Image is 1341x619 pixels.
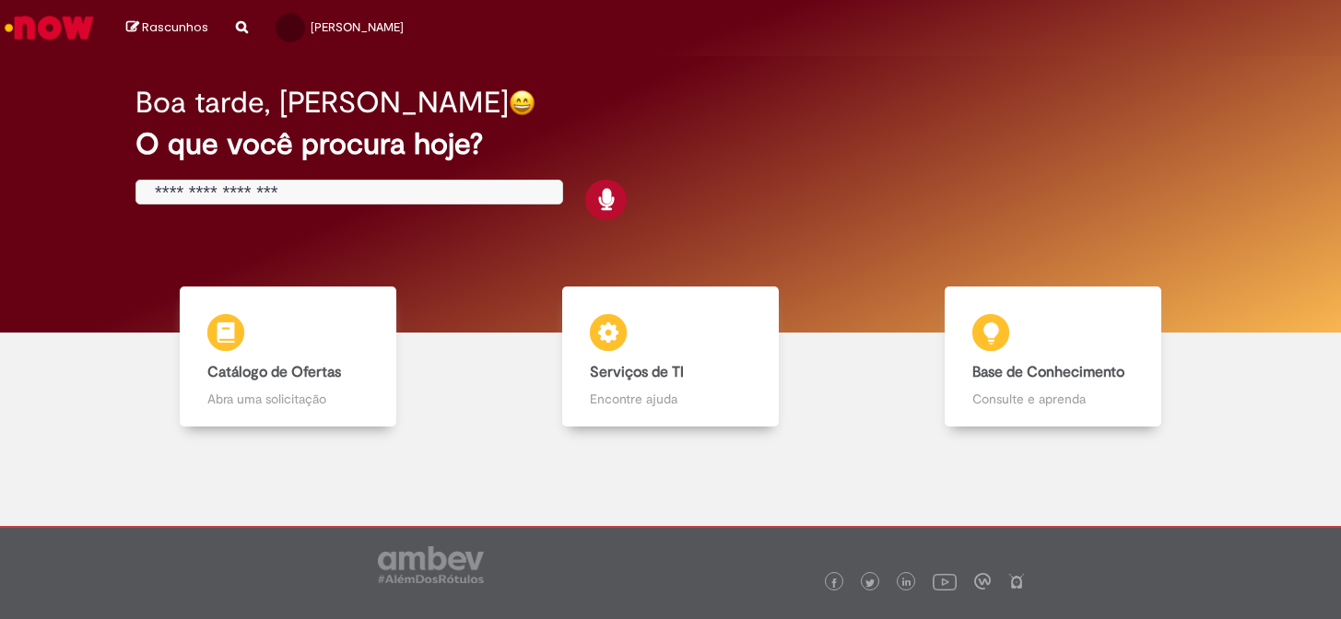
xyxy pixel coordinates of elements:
p: Encontre ajuda [590,390,751,408]
b: Serviços de TI [590,363,684,381]
p: Consulte e aprenda [972,390,1134,408]
img: logo_footer_youtube.png [933,569,957,593]
h2: O que você procura hoje? [135,128,1206,160]
a: Base de Conhecimento Consulte e aprenda [862,286,1244,427]
b: Catálogo de Ofertas [207,363,341,381]
h2: Boa tarde, [PERSON_NAME] [135,87,509,119]
a: Catálogo de Ofertas Abra uma solicitação [97,286,479,427]
span: Rascunhos [142,18,208,36]
img: logo_footer_facebook.png [829,578,839,588]
img: logo_footer_ambev_rotulo_gray.png [378,546,484,583]
img: logo_footer_twitter.png [865,578,875,588]
p: Abra uma solicitação [207,390,369,408]
img: logo_footer_workplace.png [974,573,991,590]
img: logo_footer_naosei.png [1008,573,1025,590]
b: Base de Conhecimento [972,363,1124,381]
a: Rascunhos [126,19,208,37]
span: [PERSON_NAME] [311,19,404,35]
img: logo_footer_linkedin.png [902,578,912,589]
a: Serviços de TI Encontre ajuda [479,286,862,427]
img: ServiceNow [2,9,97,46]
img: happy-face.png [509,89,535,116]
